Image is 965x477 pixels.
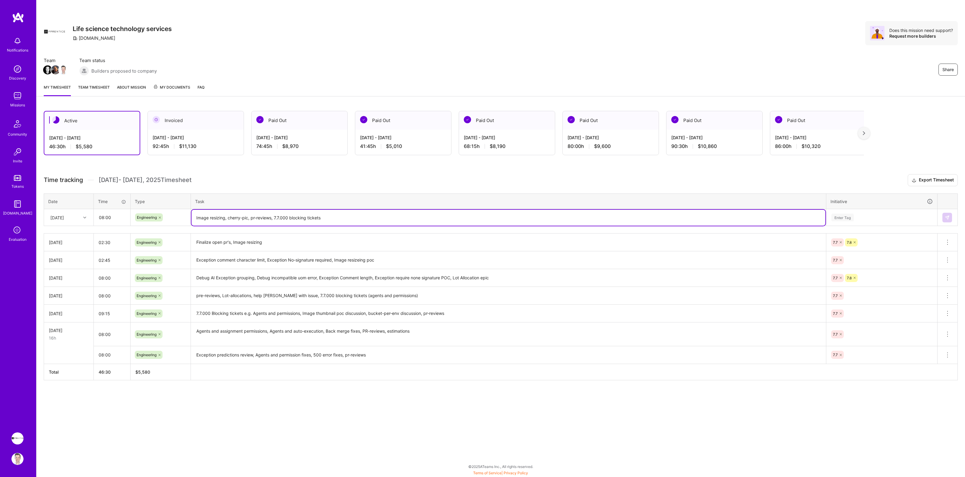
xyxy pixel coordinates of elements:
[94,234,130,250] input: HH:MM
[137,332,157,337] span: Engineering
[252,111,347,130] div: Paid Out
[83,216,86,219] i: icon Chevron
[11,90,24,102] img: teamwork
[94,364,131,380] th: 46:30
[191,347,825,363] textarea: Exception predictions review, Agents and permission fixes, 500 error fixes, pr-reviews
[94,288,130,304] input: HH:MM
[698,143,717,149] span: $10,860
[938,64,958,76] button: Share
[94,270,130,286] input: HH:MM
[11,63,24,75] img: discovery
[360,116,367,123] img: Paid Out
[945,215,950,220] img: Submit
[942,67,954,73] span: Share
[191,287,825,304] textarea: pre-reviews, Lot-allocations, help [PERSON_NAME] with issue, 7.7.000 blocking tickets (agents and...
[94,306,130,322] input: HH:MM
[49,327,89,334] div: [DATE]
[131,193,191,209] th: Type
[802,143,821,149] span: $10,320
[12,225,23,236] i: icon SelectionTeam
[671,116,679,123] img: Paid Out
[360,134,446,141] div: [DATE] - [DATE]
[256,116,264,123] img: Paid Out
[256,134,343,141] div: [DATE] - [DATE]
[889,27,953,33] div: Does this mission need support?
[137,293,157,298] span: Engineering
[44,111,140,130] div: Active
[94,209,130,225] input: HH:MM
[137,276,157,280] span: Engineering
[137,215,157,220] span: Engineering
[666,111,762,130] div: Paid Out
[11,432,24,444] img: Apprentice: Life science technology services
[153,134,239,141] div: [DATE] - [DATE]
[833,240,838,245] span: 7.7
[44,176,83,184] span: Time tracking
[44,57,67,64] span: Team
[52,116,59,124] img: Active
[912,177,916,184] i: icon Download
[10,432,25,444] a: Apprentice: Life science technology services
[49,310,89,317] div: [DATE]
[44,84,71,96] a: My timesheet
[44,193,94,209] th: Date
[135,369,150,375] span: $ 5,580
[770,111,866,130] div: Paid Out
[13,158,22,164] div: Invite
[775,143,861,149] div: 86:00 h
[12,12,24,23] img: logo
[137,240,157,245] span: Engineering
[191,270,825,286] textarea: Debug AI Exception grouping, Debug incompatible uom error, Exception Comment length, Exception re...
[3,210,32,216] div: [DOMAIN_NAME]
[9,236,27,243] div: Evaluation
[360,143,446,149] div: 41:45 h
[73,35,115,41] div: [DOMAIN_NAME]
[49,257,89,263] div: [DATE]
[191,323,825,346] textarea: Agents and assignment permissions, Agents and auto-execution, Back merge fixes, PR-reviews, estim...
[9,75,26,81] div: Discovery
[464,116,471,123] img: Paid Out
[863,131,865,135] img: right
[49,335,89,341] div: 16h
[568,143,654,149] div: 80:00 h
[355,111,451,130] div: Paid Out
[833,293,838,298] span: 7.7
[775,116,782,123] img: Paid Out
[137,258,157,262] span: Engineering
[94,347,130,363] input: HH:MM
[775,134,861,141] div: [DATE] - [DATE]
[137,353,157,357] span: Engineering
[464,143,550,149] div: 68:15 h
[831,213,854,222] div: Enter Tag
[568,134,654,141] div: [DATE] - [DATE]
[10,453,25,465] a: User Avatar
[11,453,24,465] img: User Avatar
[51,65,60,74] img: Team Member Avatar
[256,143,343,149] div: 74:45 h
[889,33,953,39] div: Request more builders
[8,131,27,137] div: Community
[386,143,402,149] span: $5,010
[191,305,825,322] textarea: 7.7.000 Blocking tickets e.g. Agents and permissions, Image thumbnail poc discussion, bucket-per-...
[833,311,838,316] span: 7.7
[43,65,52,74] img: Team Member Avatar
[833,332,838,337] span: 7.7
[833,276,838,280] span: 7.7
[10,102,25,108] div: Missions
[44,65,52,75] a: Team Member Avatar
[11,35,24,47] img: bell
[847,276,852,280] span: 7.8
[10,117,25,131] img: Community
[36,459,965,474] div: © 2025 ATeams Inc., All rights reserved.
[73,36,78,41] i: icon CompanyGray
[198,84,204,96] a: FAQ
[191,234,825,251] textarea: Finalize open pr's, Image resizing
[11,198,24,210] img: guide book
[671,143,758,149] div: 90:30 h
[153,84,190,91] span: My Documents
[908,174,958,186] button: Export Timesheet
[14,175,21,181] img: tokens
[831,198,933,205] div: Initiative
[459,111,555,130] div: Paid Out
[49,275,89,281] div: [DATE]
